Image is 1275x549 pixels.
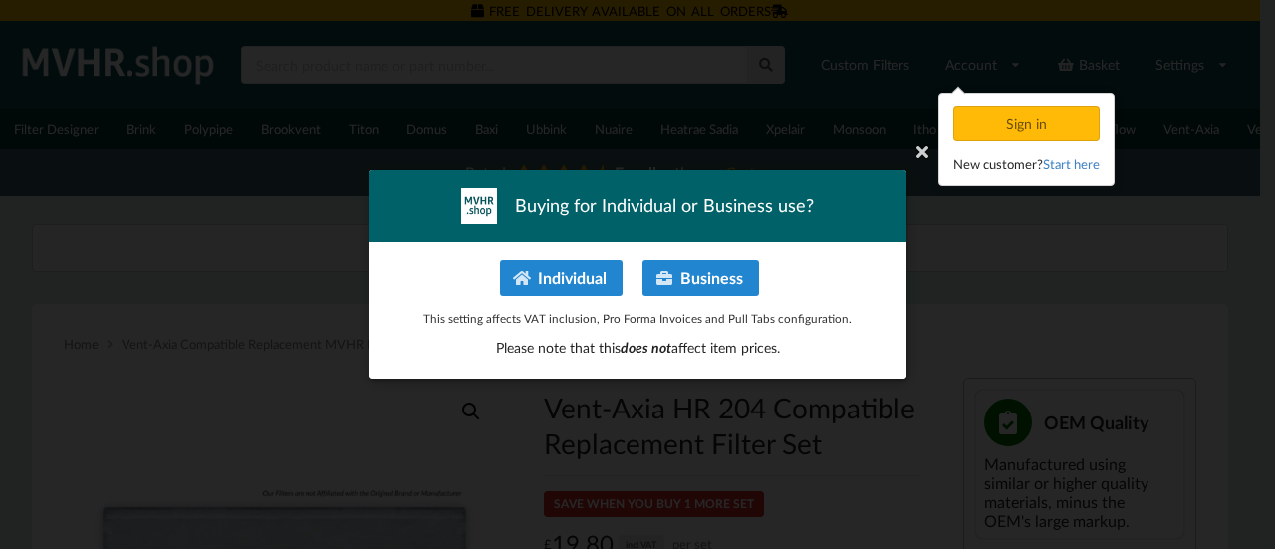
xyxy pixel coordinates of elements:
p: Please note that this affect item prices. [389,338,886,358]
img: mvhr-inverted.png [461,188,497,224]
p: This setting affects VAT inclusion, Pro Forma Invoices and Pull Tabs configuration. [389,310,886,327]
a: Start here [1043,156,1100,172]
button: Business [642,260,759,296]
button: Individual [500,260,623,296]
a: Sign in [953,115,1104,132]
div: Sign in [953,106,1100,141]
span: does not [621,339,671,356]
span: Buying for Individual or Business use? [515,193,814,218]
div: New customer? [953,154,1100,174]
